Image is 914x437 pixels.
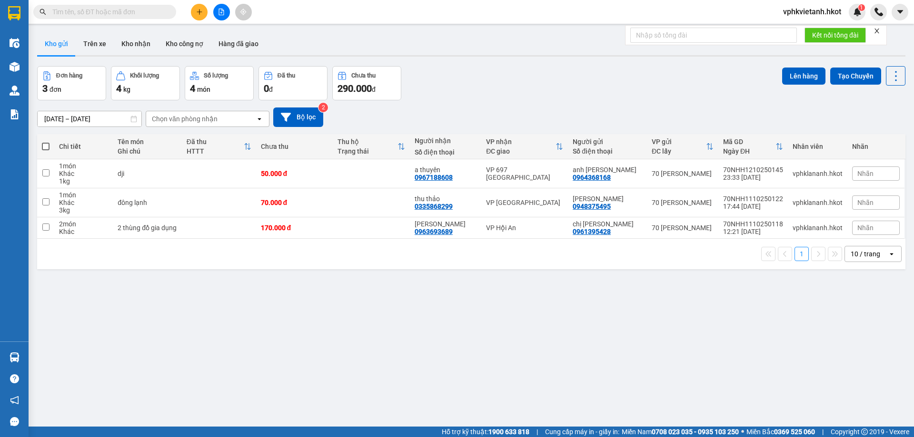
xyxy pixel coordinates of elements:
[723,195,783,203] div: 70NHH1110250122
[486,147,556,155] div: ĐC giao
[204,72,228,79] div: Số lượng
[10,62,20,72] img: warehouse-icon
[723,228,783,235] div: 12:21 [DATE]
[857,224,874,232] span: Nhãn
[630,28,797,43] input: Nhập số tổng đài
[782,68,825,85] button: Lên hàng
[573,220,642,228] div: chị thảo
[264,83,269,94] span: 0
[56,72,82,79] div: Đơn hàng
[573,138,642,146] div: Người gửi
[652,199,714,206] div: 70 [PERSON_NAME]
[116,83,121,94] span: 4
[647,134,718,159] th: Toggle SortBy
[858,4,865,11] sup: 1
[114,32,158,55] button: Kho nhận
[652,138,706,146] div: VP gửi
[573,228,611,235] div: 0961395428
[415,148,477,156] div: Số điện thoại
[52,7,165,17] input: Tìm tên, số ĐT hoặc mã đơn
[795,247,809,261] button: 1
[851,249,880,259] div: 10 / trang
[261,199,328,206] div: 70.000 đ
[415,228,453,235] div: 0963693689
[111,66,180,100] button: Khối lượng4kg
[486,224,563,232] div: VP Hội An
[852,143,900,150] div: Nhãn
[118,147,177,155] div: Ghi chú
[187,138,244,146] div: Đã thu
[723,166,783,174] div: 70NHH1210250145
[415,203,453,210] div: 0335868299
[775,6,849,18] span: vphkvietanh.hkot
[273,107,323,127] button: Bộ lọc
[652,170,714,177] div: 70 [PERSON_NAME]
[442,427,529,437] span: Hỗ trợ kỹ thuật:
[338,138,397,146] div: Thu hộ
[896,8,904,16] span: caret-down
[652,224,714,232] div: 70 [PERSON_NAME]
[258,66,328,100] button: Đã thu0đ
[723,147,775,155] div: Ngày ĐH
[573,203,611,210] div: 0948375495
[857,199,874,206] span: Nhãn
[38,111,141,126] input: Select a date range.
[746,427,815,437] span: Miền Bắc
[486,166,563,181] div: VP 697 [GEOGRAPHIC_DATA]
[261,224,328,232] div: 170.000 đ
[857,170,874,177] span: Nhãn
[573,147,642,155] div: Số điện thoại
[793,224,843,232] div: vphklananh.hkot
[488,428,529,436] strong: 1900 633 818
[118,199,177,206] div: đông lạnh
[793,143,843,150] div: Nhân viên
[240,9,247,15] span: aim
[805,28,866,43] button: Kết nối tổng đài
[261,143,328,150] div: Chưa thu
[190,83,195,94] span: 4
[888,250,895,258] svg: open
[318,103,328,112] sup: 2
[10,109,20,119] img: solution-icon
[415,195,477,203] div: thu thảo
[415,220,477,228] div: ngô ba duy
[59,220,108,228] div: 2 món
[235,4,252,20] button: aim
[10,396,19,405] span: notification
[793,199,843,206] div: vphklananh.hkot
[158,32,211,55] button: Kho công nợ
[130,72,159,79] div: Khối lượng
[76,32,114,55] button: Trên xe
[196,9,203,15] span: plus
[37,66,106,100] button: Đơn hàng3đơn
[59,191,108,199] div: 1 món
[10,86,20,96] img: warehouse-icon
[333,134,410,159] th: Toggle SortBy
[40,9,46,15] span: search
[211,32,266,55] button: Hàng đã giao
[861,428,868,435] span: copyright
[59,206,108,214] div: 3 kg
[278,72,295,79] div: Đã thu
[774,428,815,436] strong: 0369 525 060
[652,147,706,155] div: ĐC lấy
[573,195,642,203] div: thu huyền
[10,417,19,426] span: message
[573,174,611,181] div: 0964368168
[486,199,563,206] div: VP [GEOGRAPHIC_DATA]
[187,147,244,155] div: HTTT
[652,428,739,436] strong: 0708 023 035 - 0935 103 250
[10,374,19,383] span: question-circle
[332,66,401,100] button: Chưa thu290.000đ
[213,4,230,20] button: file-add
[182,134,256,159] th: Toggle SortBy
[338,83,372,94] span: 290.000
[8,6,20,20] img: logo-vxr
[622,427,739,437] span: Miền Nam
[545,427,619,437] span: Cung cấp máy in - giấy in:
[123,86,130,93] span: kg
[723,138,775,146] div: Mã GD
[853,8,862,16] img: icon-new-feature
[185,66,254,100] button: Số lượng4món
[42,83,48,94] span: 3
